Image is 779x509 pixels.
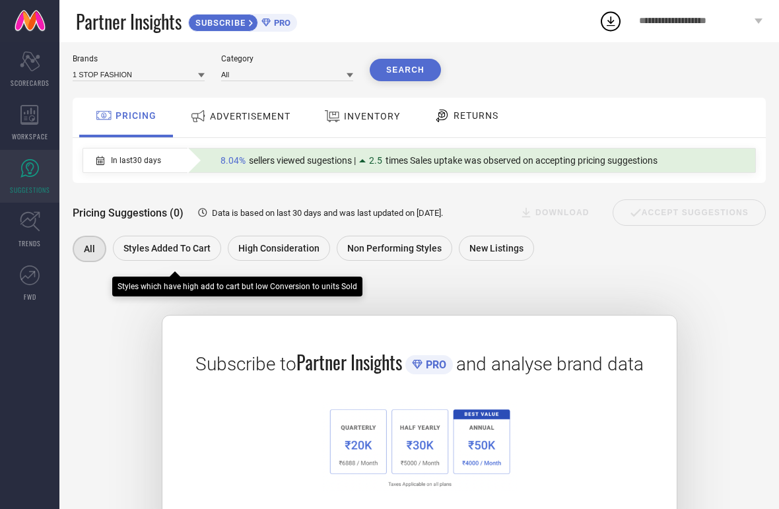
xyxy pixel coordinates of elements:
[210,111,290,121] span: ADVERTISEMENT
[271,18,290,28] span: PRO
[221,54,353,63] div: Category
[214,152,664,169] div: Percentage of sellers who have viewed suggestions for the current Insight Type
[599,9,623,33] div: Open download list
[386,155,658,166] span: times Sales uptake was observed on accepting pricing suggestions
[296,349,402,376] span: Partner Insights
[370,59,441,81] button: Search
[116,110,156,121] span: PRICING
[423,358,446,371] span: PRO
[344,111,400,121] span: INVENTORY
[24,292,36,302] span: FWD
[11,78,50,88] span: SCORECARDS
[76,8,182,35] span: Partner Insights
[613,199,766,226] div: Accept Suggestions
[456,353,644,375] span: and analyse brand data
[123,243,211,254] span: Styles Added To Cart
[249,155,356,166] span: sellers viewed sugestions |
[73,54,205,63] div: Brands
[84,244,95,254] span: All
[189,18,249,28] span: SUBSCRIBE
[18,238,41,248] span: TRENDS
[238,243,320,254] span: High Consideration
[118,282,357,291] div: Styles which have high add to cart but low Conversion to units Sold
[322,402,517,492] img: 1a6fb96cb29458d7132d4e38d36bc9c7.png
[73,207,184,219] span: Pricing Suggestions (0)
[369,155,382,166] span: 2.5
[220,155,246,166] span: 8.04%
[469,243,524,254] span: New Listings
[12,131,48,141] span: WORKSPACE
[454,110,498,121] span: RETURNS
[212,208,443,218] span: Data is based on last 30 days and was last updated on [DATE] .
[10,185,50,195] span: SUGGESTIONS
[195,353,296,375] span: Subscribe to
[188,11,297,32] a: SUBSCRIBEPRO
[111,156,161,165] span: In last 30 days
[347,243,442,254] span: Non Performing Styles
